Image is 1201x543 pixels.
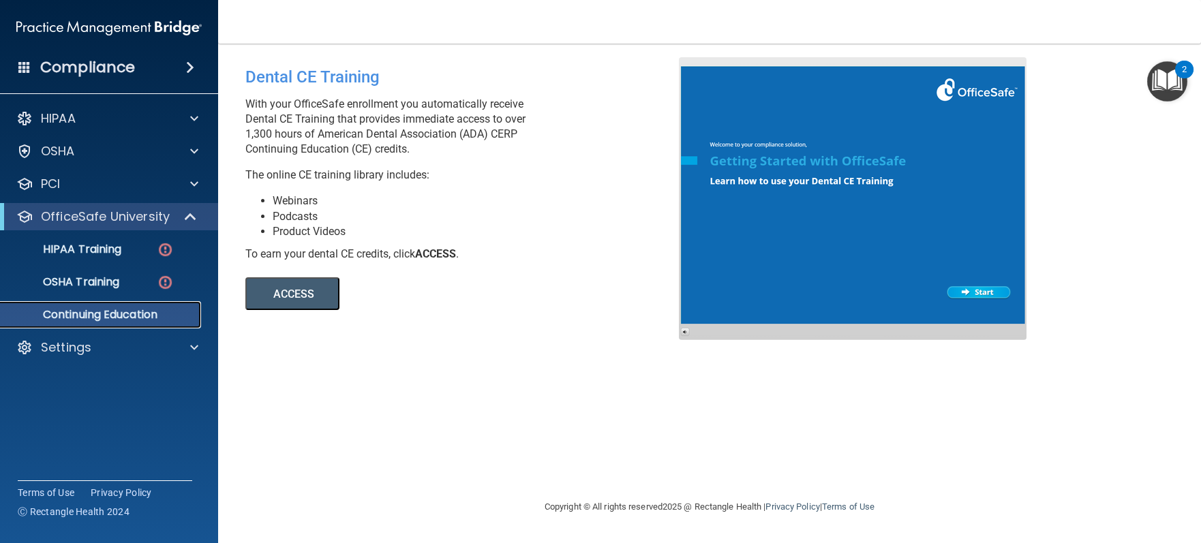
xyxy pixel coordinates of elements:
div: Copyright © All rights reserved 2025 @ Rectangle Health | | [461,485,958,529]
div: 2 [1182,69,1187,87]
p: Settings [41,339,91,356]
p: PCI [41,176,60,192]
button: Open Resource Center, 2 new notifications [1147,61,1187,102]
p: OSHA Training [9,275,119,289]
a: HIPAA [16,110,198,127]
p: Continuing Education [9,308,195,322]
p: With your OfficeSafe enrollment you automatically receive Dental CE Training that provides immedi... [245,97,689,157]
img: PMB logo [16,14,202,42]
a: OfficeSafe University [16,208,198,225]
div: Dental CE Training [245,57,689,97]
a: ACCESS [245,290,618,300]
div: To earn your dental CE credits, click . [245,247,689,262]
img: danger-circle.6113f641.png [157,241,174,258]
img: danger-circle.6113f641.png [157,274,174,291]
p: OSHA [41,143,75,159]
iframe: Drift Widget Chat Controller [965,446,1185,501]
p: HIPAA Training [9,243,121,256]
a: PCI [16,176,198,192]
a: Terms of Use [18,486,74,499]
a: Privacy Policy [765,501,819,512]
p: OfficeSafe University [41,208,170,225]
li: Webinars [273,193,689,208]
a: OSHA [16,143,198,159]
a: Privacy Policy [91,486,152,499]
span: Ⓒ Rectangle Health 2024 [18,505,130,518]
a: Settings [16,339,198,356]
h4: Compliance [40,58,135,77]
p: The online CE training library includes: [245,168,689,183]
p: HIPAA [41,110,76,127]
button: ACCESS [245,277,339,310]
li: Product Videos [273,224,689,239]
b: ACCESS [415,247,456,260]
li: Podcasts [273,209,689,224]
a: Terms of Use [822,501,875,512]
